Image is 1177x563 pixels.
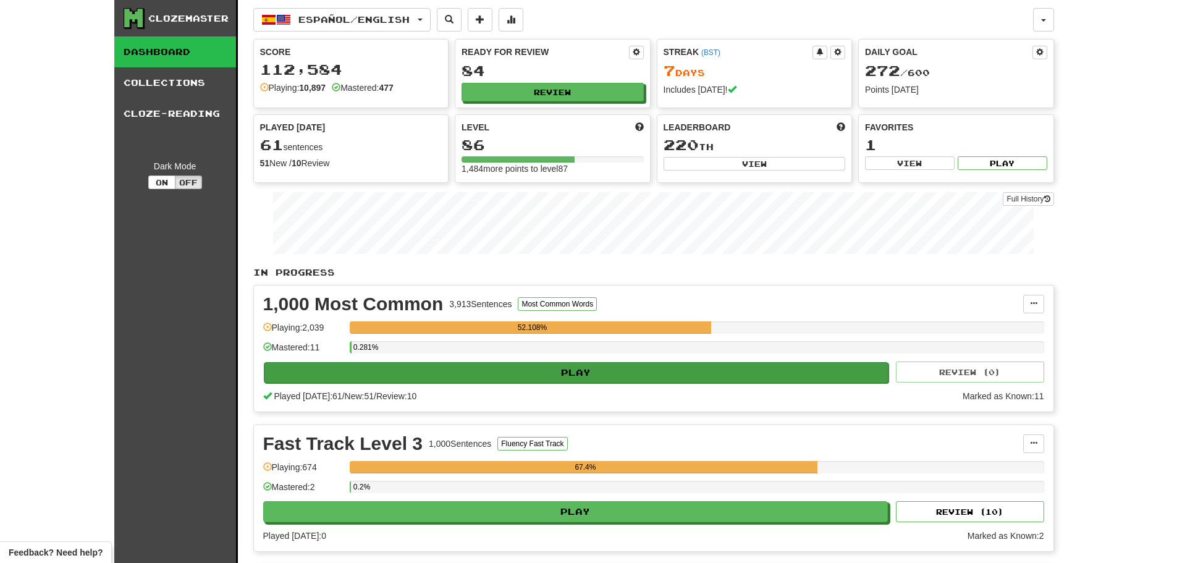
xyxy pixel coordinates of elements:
[263,531,326,541] span: Played [DATE]: 0
[263,501,888,522] button: Play
[9,546,103,559] span: Open feedback widget
[462,46,629,58] div: Ready for Review
[260,46,442,58] div: Score
[1003,192,1053,206] a: Full History
[462,63,644,78] div: 84
[299,83,326,93] strong: 10,897
[968,530,1044,542] div: Marked as Known: 2
[253,8,431,32] button: Español/English
[865,62,900,79] span: 272
[253,266,1054,279] p: In Progress
[896,501,1044,522] button: Review (10)
[263,341,344,362] div: Mastered: 11
[263,481,344,501] div: Mastered: 2
[462,83,644,101] button: Review
[865,67,930,78] span: / 600
[148,12,229,25] div: Clozemaster
[468,8,492,32] button: Add sentence to collection
[175,176,202,189] button: Off
[865,83,1047,96] div: Points [DATE]
[376,391,416,401] span: Review: 10
[865,137,1047,153] div: 1
[260,137,442,153] div: sentences
[114,98,236,129] a: Cloze-Reading
[963,390,1044,402] div: Marked as Known: 11
[664,136,699,153] span: 220
[124,160,227,172] div: Dark Mode
[462,121,489,133] span: Level
[429,438,491,450] div: 1,000 Sentences
[260,158,270,168] strong: 51
[664,62,675,79] span: 7
[260,62,442,77] div: 112,584
[114,36,236,67] a: Dashboard
[379,83,393,93] strong: 477
[499,8,523,32] button: More stats
[274,391,342,401] span: Played [DATE]: 61
[462,137,644,153] div: 86
[260,157,442,169] div: New / Review
[635,121,644,133] span: Score more points to level up
[865,121,1047,133] div: Favorites
[260,121,326,133] span: Played [DATE]
[449,298,512,310] div: 3,913 Sentences
[292,158,302,168] strong: 10
[437,8,462,32] button: Search sentences
[298,14,410,25] span: Español / English
[342,391,345,401] span: /
[664,83,846,96] div: Includes [DATE]!
[865,156,955,170] button: View
[263,434,423,453] div: Fast Track Level 3
[263,321,344,342] div: Playing: 2,039
[260,136,284,153] span: 61
[837,121,845,133] span: This week in points, UTC
[462,163,644,175] div: 1,484 more points to level 87
[518,297,597,311] button: Most Common Words
[664,157,846,171] button: View
[263,461,344,481] div: Playing: 674
[701,48,720,57] a: (BST)
[353,321,711,334] div: 52.108%
[896,362,1044,383] button: Review (0)
[114,67,236,98] a: Collections
[497,437,567,451] button: Fluency Fast Track
[264,362,889,383] button: Play
[664,46,813,58] div: Streak
[260,82,326,94] div: Playing:
[664,63,846,79] div: Day s
[148,176,175,189] button: On
[958,156,1047,170] button: Play
[332,82,394,94] div: Mastered:
[865,46,1032,59] div: Daily Goal
[374,391,376,401] span: /
[353,461,817,473] div: 67.4%
[345,391,374,401] span: New: 51
[664,137,846,153] div: th
[263,295,444,313] div: 1,000 Most Common
[664,121,731,133] span: Leaderboard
